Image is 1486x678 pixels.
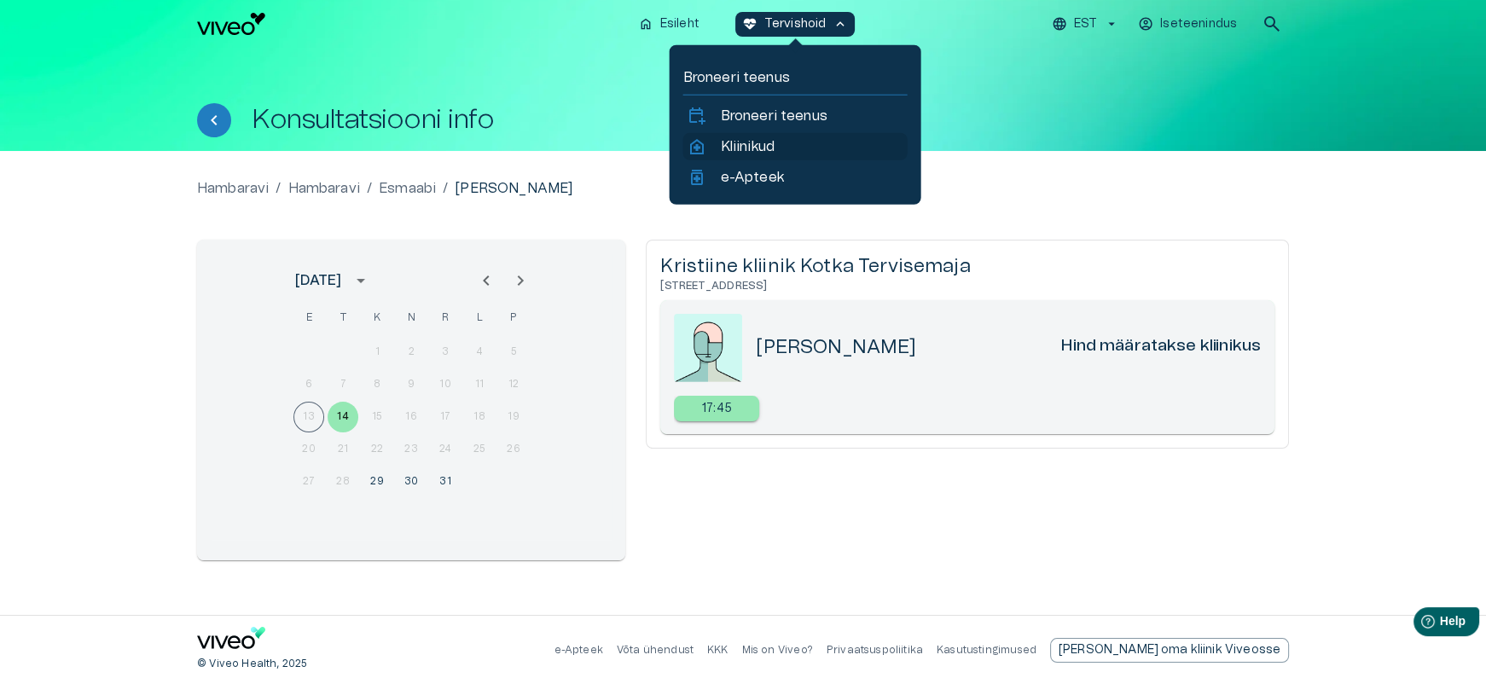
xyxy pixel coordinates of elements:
[346,266,375,295] button: calendar view is open, switch to year view
[674,396,759,421] div: 17:45
[396,301,427,335] span: neljapäev
[252,105,494,135] h1: Konsultatsiooni info
[328,402,358,432] button: 14
[367,178,372,199] p: /
[1074,15,1097,33] p: EST
[702,400,732,418] p: 17:45
[937,645,1036,655] a: Kasutustingimused
[197,657,307,671] p: © Viveo Health, 2025
[197,13,624,35] a: Navigate to homepage
[362,466,392,497] button: 29
[1135,12,1241,37] button: Iseteenindus
[443,178,448,199] p: /
[1059,641,1280,659] p: [PERSON_NAME] oma kliinik Viveosse
[687,167,707,188] span: medication
[1353,600,1486,648] iframe: Help widget launcher
[660,254,1274,279] h5: Kristiine kliinik Kotka Tervisemaja
[293,301,324,335] span: esmaspäev
[197,178,269,199] a: Hambaravi
[827,645,923,655] a: Privaatsuspoliitika
[756,335,916,360] h5: [PERSON_NAME]
[362,301,392,335] span: kolmapäev
[464,301,495,335] span: laupäev
[617,643,694,658] p: Võta ühendust
[1050,638,1289,663] a: Send email to partnership request to viveo
[721,167,784,188] p: e-Apteek
[396,466,427,497] button: 30
[197,13,265,35] img: Viveo logo
[288,178,360,199] a: Hambaravi
[687,167,904,188] a: medicatione-Apteek
[498,301,529,335] span: pühapäev
[1255,7,1289,41] button: open search modal
[455,178,572,199] p: [PERSON_NAME]
[721,106,827,126] p: Broneeri teenus
[707,645,728,655] a: KKK
[276,178,281,199] p: /
[660,15,699,33] p: Esileht
[1262,14,1282,34] span: search
[503,264,537,298] button: Next month
[742,16,758,32] span: ecg_heart
[430,301,461,335] span: reede
[660,279,1274,293] h6: [STREET_ADDRESS]
[430,466,461,497] button: 31
[1049,12,1122,37] button: EST
[764,15,827,33] p: Tervishoid
[687,106,707,126] span: calendar_add_on
[721,136,775,157] p: Kliinikud
[554,645,602,655] a: e-Apteek
[674,396,759,421] a: Select new timeslot for rescheduling
[1160,15,1237,33] p: Iseteenindus
[379,178,436,199] a: Esmaabi
[687,136,904,157] a: home_healthKliinikud
[687,136,707,157] span: home_health
[742,643,813,658] p: Mis on Viveo?
[1050,638,1289,663] div: [PERSON_NAME] oma kliinik Viveosse
[197,103,231,137] button: Tagasi
[735,12,856,37] button: ecg_heartTervishoidkeyboard_arrow_up
[687,106,904,126] a: calendar_add_onBroneeri teenus
[631,12,708,37] button: homeEsileht
[197,627,265,655] a: Navigate to home page
[638,16,653,32] span: home
[328,301,358,335] span: teisipäev
[833,16,848,32] span: keyboard_arrow_up
[674,314,742,382] img: doctorPlaceholder-zWS651l2.jpeg
[1061,335,1261,360] h6: Hind määratakse kliinikus
[295,270,341,291] div: [DATE]
[683,67,908,88] p: Broneeri teenus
